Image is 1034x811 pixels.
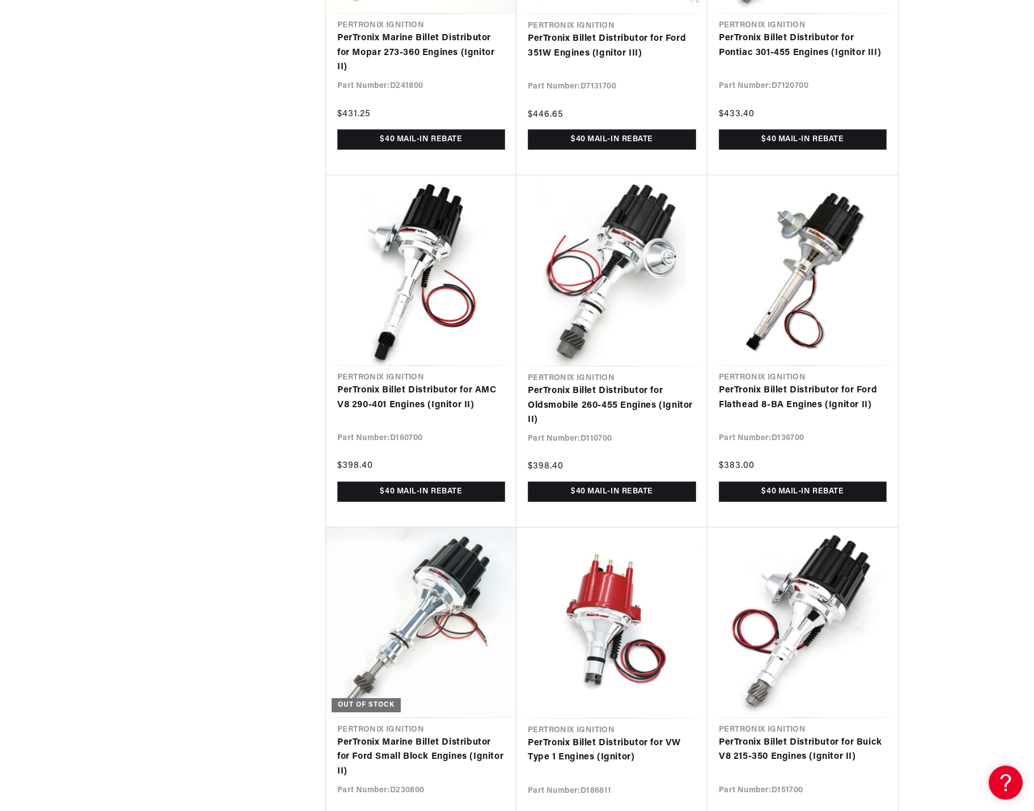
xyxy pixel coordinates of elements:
[528,736,696,765] a: PerTronix Billet Distributor for VW Type 1 Engines (Ignitor)
[528,32,696,61] a: PerTronix Billet Distributor for Ford 351W Engines (Ignitor III)
[337,736,505,779] a: PerTronix Marine Billet Distributor for Ford Small Block Engines (Ignitor II)
[528,384,696,428] a: PerTronix Billet Distributor for Oldsmobile 260-455 Engines (Ignitor II)
[337,31,505,75] a: PerTronix Marine Billet Distributor for Mopar 273-360 Engines (Ignitor II)
[337,383,505,412] a: PerTronix Billet Distributor for AMC V8 290-401 Engines (Ignitor II)
[719,31,887,60] a: PerTronix Billet Distributor for Pontiac 301-455 Engines (Ignitor III)
[719,736,887,764] a: PerTronix Billet Distributor for Buick V8 215-350 Engines (Ignitor II)
[719,383,887,412] a: PerTronix Billet Distributor for Ford Flathead 8-BA Engines (Ignitor II)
